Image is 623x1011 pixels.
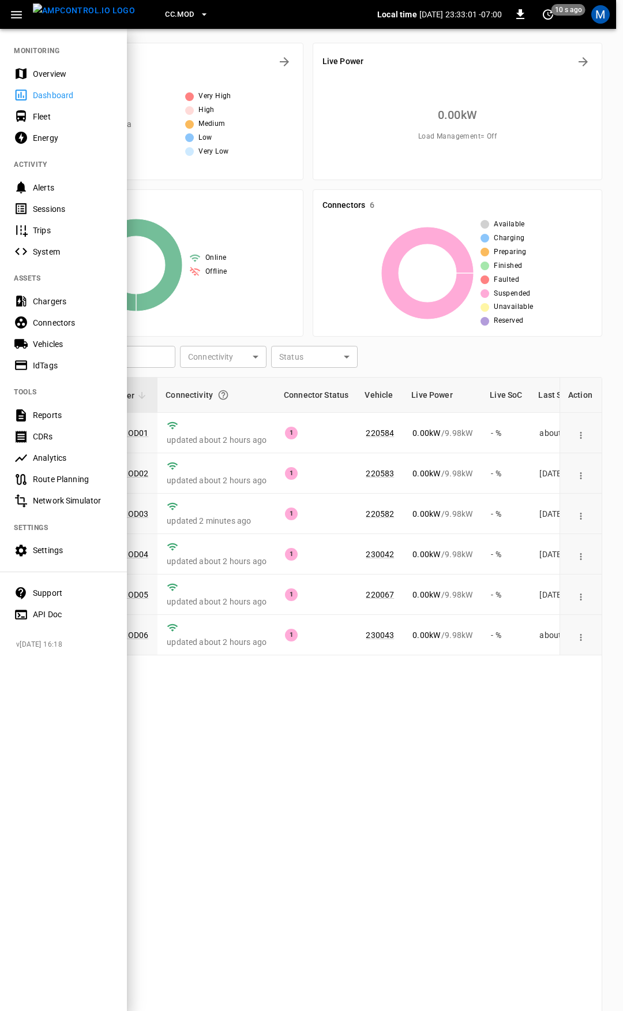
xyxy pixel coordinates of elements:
[33,409,113,421] div: Reports
[33,132,113,144] div: Energy
[419,9,502,20] p: [DATE] 23:33:01 -07:00
[33,68,113,80] div: Overview
[33,111,113,122] div: Fleet
[33,296,113,307] div: Chargers
[33,246,113,258] div: System
[591,5,610,24] div: profile-icon
[33,544,113,556] div: Settings
[33,317,113,329] div: Connectors
[33,609,113,620] div: API Doc
[377,9,417,20] p: Local time
[33,225,113,236] div: Trips
[33,452,113,464] div: Analytics
[33,3,135,18] img: ampcontrol.io logo
[33,89,113,101] div: Dashboard
[551,4,586,16] span: 10 s ago
[33,473,113,485] div: Route Planning
[33,203,113,215] div: Sessions
[33,360,113,371] div: IdTags
[16,639,118,651] span: v [DATE] 16:18
[33,587,113,599] div: Support
[33,182,113,193] div: Alerts
[539,5,557,24] button: set refresh interval
[33,431,113,442] div: CDRs
[165,8,194,21] span: CC.MOD
[33,495,113,506] div: Network Simulator
[33,338,113,350] div: Vehicles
